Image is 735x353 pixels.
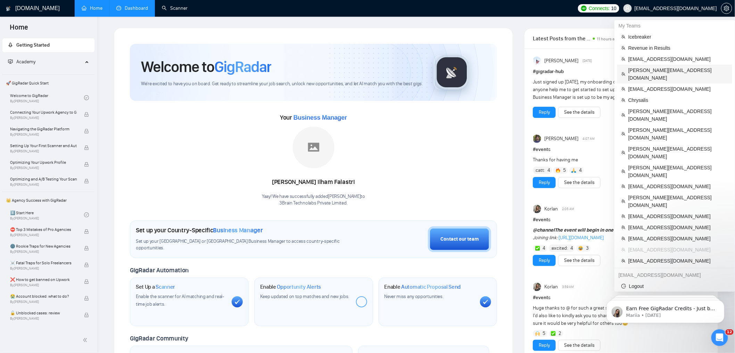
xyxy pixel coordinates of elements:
span: :excited: [551,244,568,252]
span: 4:07 AM [583,136,595,142]
span: Your [280,114,347,121]
span: logout [621,284,626,289]
span: lock [84,112,89,117]
div: Contact our team [440,235,479,243]
span: team [621,113,626,117]
span: team [621,35,626,39]
span: By [PERSON_NAME] [10,183,77,187]
img: 🔥 [556,168,561,173]
span: [EMAIL_ADDRESS][DOMAIN_NAME] [628,55,728,63]
span: 10 [611,5,617,12]
span: [PERSON_NAME][EMAIL_ADDRESS][DOMAIN_NAME] [628,145,728,160]
button: Reply [533,255,556,266]
span: check-circle [84,212,89,217]
span: ☠️ Fatal Traps for Solo Freelancers [10,259,77,266]
span: team [621,199,626,203]
span: team [621,98,626,102]
span: By [PERSON_NAME] [10,300,77,304]
img: ✅ [535,246,540,251]
img: Toby Fox-Mason [534,135,542,143]
span: 😭 Account blocked: what to do? [10,293,77,300]
div: My Teams [614,20,735,31]
span: team [621,214,626,218]
li: Getting Started [2,38,94,52]
span: Opportunity Alerts [277,283,321,290]
span: Automatic Proposal Send [401,283,461,290]
span: [PERSON_NAME][EMAIL_ADDRESS][DOMAIN_NAME] [628,66,728,82]
span: GigRadar [214,57,271,76]
span: 5 [563,167,566,174]
span: By [PERSON_NAME] [10,149,77,153]
span: By [PERSON_NAME] [10,266,77,271]
button: Reply [533,177,556,188]
span: [PERSON_NAME][EMAIL_ADDRESS][DOMAIN_NAME] [628,107,728,123]
span: team [621,248,626,252]
span: Optimizing and A/B Testing Your Scanner for Better Results [10,176,77,183]
span: Never miss any opportunities. [385,294,444,299]
h1: Set Up a [136,283,175,290]
button: Contact our team [428,226,491,252]
span: By [PERSON_NAME] [10,316,77,321]
span: :catt: [535,167,545,174]
span: setting [721,6,732,11]
iframe: Intercom notifications message [596,286,735,334]
span: 5 [543,330,546,337]
img: 🙏 [571,168,576,173]
span: 12 [726,329,734,335]
span: [EMAIL_ADDRESS][DOMAIN_NAME] [628,246,728,254]
span: By [PERSON_NAME] [10,233,77,237]
span: 🔓 Unblocked cases: review [10,310,77,316]
button: See the details [558,177,601,188]
span: lock [84,313,89,318]
h1: Welcome to [141,57,271,76]
span: lock [84,296,89,301]
a: See the details [564,109,595,116]
span: [EMAIL_ADDRESS][DOMAIN_NAME] [628,212,728,220]
a: dashboardDashboard [116,5,148,11]
button: Reply [533,340,556,351]
span: Keep updated on top matches and new jobs. [260,294,349,299]
span: Revenue in Results [628,44,728,52]
span: By [PERSON_NAME] [10,166,77,170]
a: homeHome [82,5,102,11]
span: By [PERSON_NAME] [10,250,77,254]
a: 1️⃣ Start HereBy[PERSON_NAME] [10,207,84,223]
span: Optimizing Your Upwork Profile [10,159,77,166]
span: team [621,72,626,76]
div: Yaay! We have successfully added [PERSON_NAME] to [262,193,365,207]
a: See the details [564,342,595,349]
span: Business Manager [294,114,347,121]
span: Navigating the GigRadar Platform [10,126,77,133]
h1: Set up your Country-Specific [136,226,263,234]
span: 3 [586,245,589,252]
span: Latest Posts from the GigRadar Community [533,34,591,43]
span: GigRadar Automation [130,266,189,274]
span: Home [4,22,34,37]
strong: The event will begin in one hou [533,227,625,233]
h1: # events [533,294,710,302]
span: Set up your [GEOGRAPHIC_DATA] or [GEOGRAPHIC_DATA] Business Manager to access country-specific op... [136,238,349,251]
span: team [621,46,626,50]
span: ❌ How to get banned on Upwork [10,276,77,283]
span: Connects: [589,5,610,12]
span: [DATE] [583,58,592,64]
span: Chrysalis [628,96,728,104]
h1: # events [533,146,710,153]
h1: Enable [260,283,321,290]
span: [EMAIL_ADDRESS][DOMAIN_NAME] [628,85,728,93]
p: 3Brain Technolabs Private Limited . [262,200,365,207]
span: fund-projection-screen [8,59,13,64]
img: logo [6,3,11,14]
span: team [621,151,626,155]
span: lock [84,162,89,167]
img: Anisuzzaman Khan [534,57,542,65]
a: Welcome to GigRadarBy[PERSON_NAME] [10,90,84,105]
img: upwork-logo.png [581,6,587,11]
span: GigRadar Community [130,335,188,342]
span: [EMAIL_ADDRESS][DOMAIN_NAME] [628,183,728,190]
span: 4 [579,167,582,174]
